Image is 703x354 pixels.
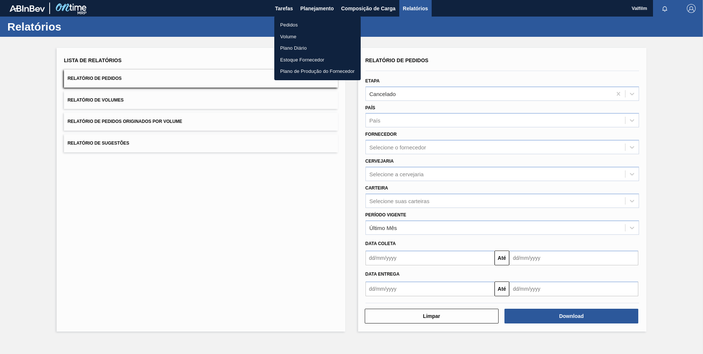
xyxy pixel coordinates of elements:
a: Plano Diário [274,42,361,54]
a: Plano de Produção do Fornecedor [274,66,361,77]
a: Estoque Fornecedor [274,54,361,66]
a: Volume [274,31,361,43]
a: Pedidos [274,19,361,31]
